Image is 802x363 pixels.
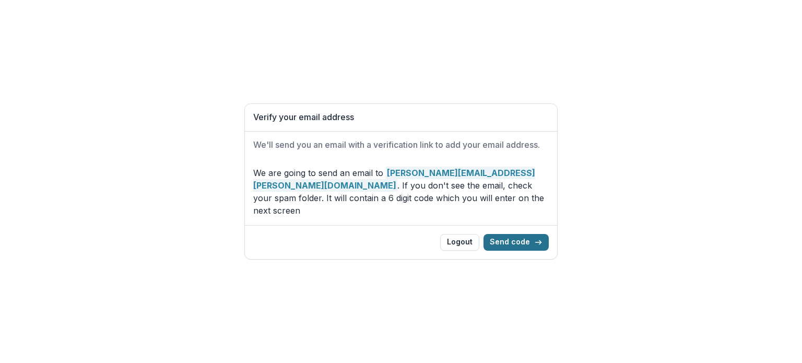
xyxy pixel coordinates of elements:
[253,167,535,192] strong: [PERSON_NAME][EMAIL_ADDRESS][PERSON_NAME][DOMAIN_NAME]
[440,234,479,251] button: Logout
[483,234,549,251] button: Send code
[253,112,549,122] h1: Verify your email address
[253,167,549,217] p: We are going to send an email to . If you don't see the email, check your spam folder. It will co...
[253,140,549,150] h2: We'll send you an email with a verification link to add your email address.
